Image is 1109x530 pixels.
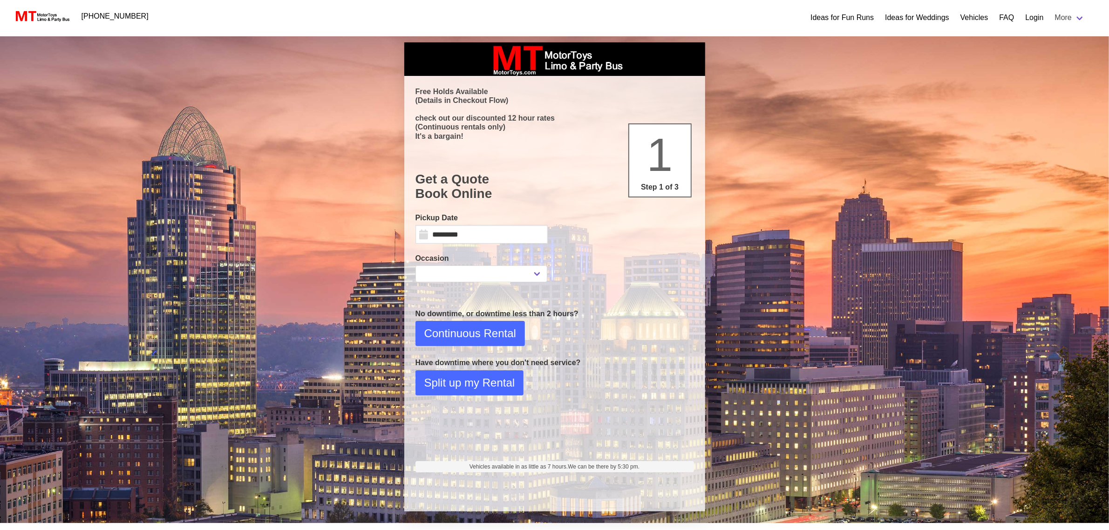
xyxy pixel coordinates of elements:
a: Login [1025,12,1043,23]
a: More [1049,8,1090,27]
p: Have downtime where you don't need service? [415,357,694,368]
img: MotorToys Logo [13,10,70,23]
a: FAQ [999,12,1014,23]
span: We can be there by 5:30 pm. [568,463,640,470]
button: Split up my Rental [415,370,524,395]
span: Split up my Rental [424,374,515,391]
img: box_logo_brand.jpeg [485,42,625,76]
p: (Continuous rentals only) [415,122,694,131]
span: Continuous Rental [424,325,516,342]
span: 1 [647,129,673,181]
a: Vehicles [960,12,988,23]
p: It's a bargain! [415,132,694,141]
label: Occasion [415,253,548,264]
p: Step 1 of 3 [633,182,687,193]
a: Ideas for Fun Runs [810,12,874,23]
a: Ideas for Weddings [885,12,949,23]
a: [PHONE_NUMBER] [76,7,154,26]
p: Free Holds Available [415,87,694,96]
p: (Details in Checkout Flow) [415,96,694,105]
button: Continuous Rental [415,321,525,346]
span: Vehicles available in as little as 7 hours. [469,462,640,471]
h1: Get a Quote Book Online [415,172,694,201]
label: Pickup Date [415,212,548,224]
p: check out our discounted 12 hour rates [415,114,694,122]
p: No downtime, or downtime less than 2 hours? [415,308,694,319]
